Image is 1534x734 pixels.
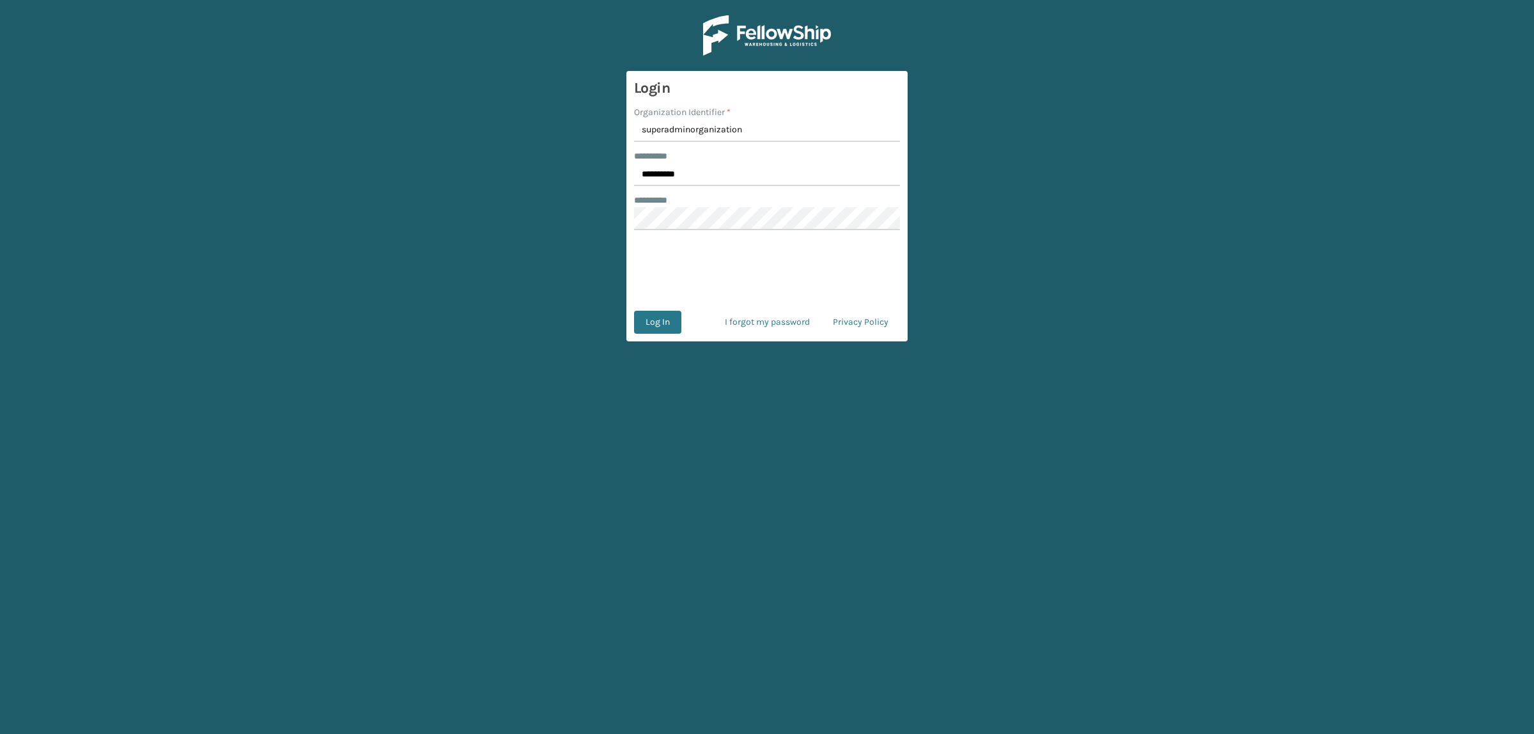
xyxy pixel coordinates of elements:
button: Log In [634,311,681,334]
iframe: reCAPTCHA [670,246,864,295]
a: I forgot my password [713,311,821,334]
h3: Login [634,79,900,98]
img: Logo [703,15,831,56]
label: Organization Identifier [634,105,731,119]
a: Privacy Policy [821,311,900,334]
